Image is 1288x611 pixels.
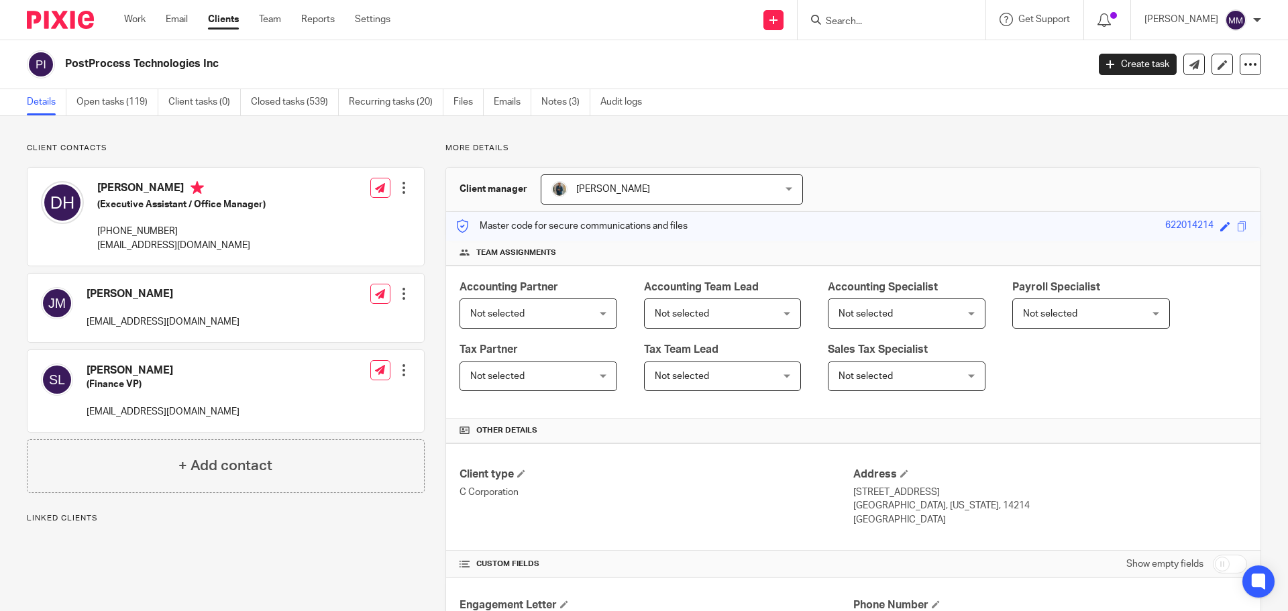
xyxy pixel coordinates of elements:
[97,198,266,211] h5: (Executive Assistant / Office Manager)
[1126,557,1203,571] label: Show empty fields
[853,467,1247,482] h4: Address
[839,309,893,319] span: Not selected
[828,344,928,355] span: Sales Tax Specialist
[456,219,688,233] p: Master code for secure communications and files
[1144,13,1218,26] p: [PERSON_NAME]
[166,13,188,26] a: Email
[460,467,853,482] h4: Client type
[1099,54,1177,75] a: Create task
[460,182,527,196] h3: Client manager
[476,425,537,436] span: Other details
[445,143,1261,154] p: More details
[644,282,759,292] span: Accounting Team Lead
[355,13,390,26] a: Settings
[853,486,1247,499] p: [STREET_ADDRESS]
[41,364,73,396] img: svg%3E
[853,513,1247,526] p: [GEOGRAPHIC_DATA]
[27,89,66,115] a: Details
[824,16,945,28] input: Search
[87,405,239,419] p: [EMAIL_ADDRESS][DOMAIN_NAME]
[41,181,84,224] img: svg%3E
[251,89,339,115] a: Closed tasks (539)
[839,372,893,381] span: Not selected
[470,372,525,381] span: Not selected
[541,89,590,115] a: Notes (3)
[453,89,484,115] a: Files
[476,247,556,258] span: Team assignments
[460,559,853,569] h4: CUSTOM FIELDS
[600,89,652,115] a: Audit logs
[1018,15,1070,24] span: Get Support
[494,89,531,115] a: Emails
[87,378,239,391] h5: (Finance VP)
[460,344,518,355] span: Tax Partner
[27,143,425,154] p: Client contacts
[41,287,73,319] img: svg%3E
[349,89,443,115] a: Recurring tasks (20)
[76,89,158,115] a: Open tasks (119)
[208,13,239,26] a: Clients
[655,372,709,381] span: Not selected
[1225,9,1246,31] img: svg%3E
[168,89,241,115] a: Client tasks (0)
[576,184,650,194] span: [PERSON_NAME]
[301,13,335,26] a: Reports
[460,282,558,292] span: Accounting Partner
[97,181,266,198] h4: [PERSON_NAME]
[87,315,239,329] p: [EMAIL_ADDRESS][DOMAIN_NAME]
[460,486,853,499] p: C Corporation
[87,287,239,301] h4: [PERSON_NAME]
[551,181,568,197] img: DSC08415.jpg
[124,13,146,26] a: Work
[97,225,266,238] p: [PHONE_NUMBER]
[828,282,938,292] span: Accounting Specialist
[1023,309,1077,319] span: Not selected
[97,239,266,252] p: [EMAIL_ADDRESS][DOMAIN_NAME]
[27,50,55,78] img: svg%3E
[65,57,876,71] h2: PostProcess Technologies Inc
[178,455,272,476] h4: + Add contact
[191,181,204,195] i: Primary
[655,309,709,319] span: Not selected
[27,11,94,29] img: Pixie
[259,13,281,26] a: Team
[1165,219,1214,234] div: 622014214
[470,309,525,319] span: Not selected
[1012,282,1100,292] span: Payroll Specialist
[27,513,425,524] p: Linked clients
[644,344,718,355] span: Tax Team Lead
[853,499,1247,512] p: [GEOGRAPHIC_DATA], [US_STATE], 14214
[87,364,239,378] h4: [PERSON_NAME]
